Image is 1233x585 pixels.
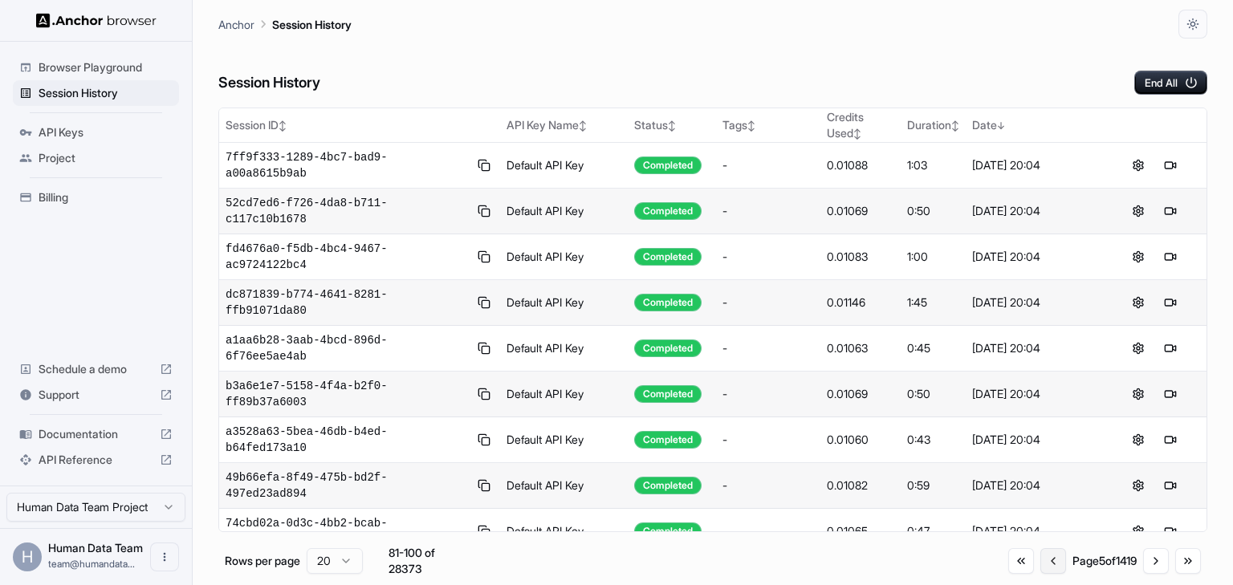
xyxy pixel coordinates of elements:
[634,156,702,174] div: Completed
[827,340,894,356] div: 0.01063
[218,15,352,33] nav: breadcrumb
[226,469,468,502] span: 49b66efa-8f49-475b-bd2f-497ed23ad894
[500,372,629,417] td: Default API Key
[907,386,959,402] div: 0:50
[634,294,702,311] div: Completed
[48,558,135,570] span: team@humandata.dev
[226,286,468,319] span: dc871839-b774-4641-8281-ffb91071da80
[722,477,814,494] div: -
[634,117,710,133] div: Status
[722,432,814,448] div: -
[226,424,468,456] span: a3528a63-5bea-46db-b4ed-b64fed173a10
[722,386,814,402] div: -
[13,145,179,171] div: Project
[500,189,629,234] td: Default API Key
[39,426,153,442] span: Documentation
[13,447,179,473] div: API Reference
[39,189,173,205] span: Billing
[226,149,468,181] span: 7ff9f333-1289-4bc7-bad9-a00a8615b9ab
[500,417,629,463] td: Default API Key
[853,128,861,140] span: ↕
[634,522,702,540] div: Completed
[226,378,468,410] span: b3a6e1e7-5158-4f4a-b2f0-ff89b37a6003
[997,120,1005,132] span: ↓
[500,326,629,372] td: Default API Key
[634,202,702,220] div: Completed
[13,80,179,106] div: Session History
[634,248,702,266] div: Completed
[722,117,814,133] div: Tags
[48,541,143,555] span: Human Data Team
[272,16,352,33] p: Session History
[747,120,755,132] span: ↕
[722,157,814,173] div: -
[907,295,959,311] div: 1:45
[500,280,629,326] td: Default API Key
[722,295,814,311] div: -
[389,545,469,577] div: 81-100 of 28373
[218,71,320,95] h6: Session History
[579,120,587,132] span: ↕
[907,523,959,539] div: 0:47
[668,120,676,132] span: ↕
[1072,553,1137,569] div: Page 5 of 1419
[39,59,173,75] span: Browser Playground
[218,16,254,33] p: Anchor
[827,477,894,494] div: 0.01082
[907,340,959,356] div: 0:45
[907,477,959,494] div: 0:59
[722,249,814,265] div: -
[827,386,894,402] div: 0.01069
[13,55,179,80] div: Browser Playground
[500,234,629,280] td: Default API Key
[827,109,894,141] div: Credits Used
[13,382,179,408] div: Support
[972,340,1096,356] div: [DATE] 20:04
[13,542,42,571] div: H
[500,143,629,189] td: Default API Key
[972,249,1096,265] div: [DATE] 20:04
[907,203,959,219] div: 0:50
[150,542,179,571] button: Open menu
[39,85,173,101] span: Session History
[827,523,894,539] div: 0.01065
[226,515,468,547] span: 74cbd02a-0d3c-4bb2-bcab-55cc7ba6a97c
[39,452,153,468] span: API Reference
[39,150,173,166] span: Project
[13,356,179,382] div: Schedule a demo
[972,117,1096,133] div: Date
[1134,71,1207,95] button: End All
[827,432,894,448] div: 0.01060
[972,295,1096,311] div: [DATE] 20:04
[634,431,702,449] div: Completed
[500,463,629,509] td: Default API Key
[279,120,287,132] span: ↕
[972,386,1096,402] div: [DATE] 20:04
[722,523,814,539] div: -
[972,432,1096,448] div: [DATE] 20:04
[39,124,173,140] span: API Keys
[827,295,894,311] div: 0.01146
[225,553,300,569] p: Rows per page
[827,157,894,173] div: 0.01088
[972,477,1096,494] div: [DATE] 20:04
[634,339,702,357] div: Completed
[226,332,468,364] span: a1aa6b28-3aab-4bcd-896d-6f76ee5ae4ab
[722,203,814,219] div: -
[39,387,153,403] span: Support
[972,157,1096,173] div: [DATE] 20:04
[13,421,179,447] div: Documentation
[13,120,179,145] div: API Keys
[907,249,959,265] div: 1:00
[500,509,629,555] td: Default API Key
[634,477,702,494] div: Completed
[226,195,468,227] span: 52cd7ed6-f726-4da8-b711-c117c10b1678
[226,241,468,273] span: fd4676a0-f5db-4bc4-9467-ac9724122bc4
[226,117,494,133] div: Session ID
[722,340,814,356] div: -
[634,385,702,403] div: Completed
[972,523,1096,539] div: [DATE] 20:04
[907,157,959,173] div: 1:03
[972,203,1096,219] div: [DATE] 20:04
[951,120,959,132] span: ↕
